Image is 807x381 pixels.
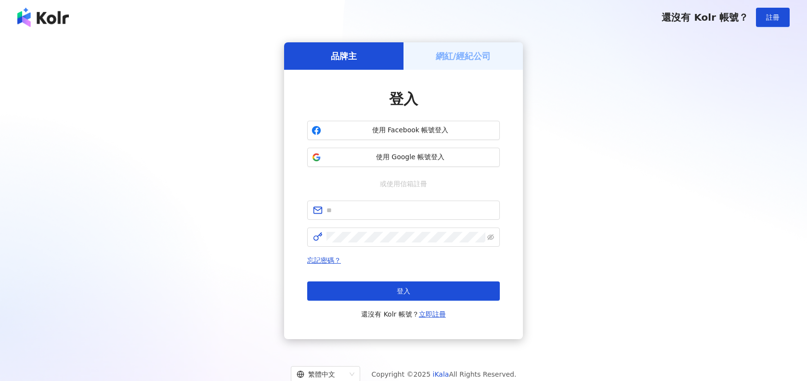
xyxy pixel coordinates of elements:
[766,13,780,21] span: 註冊
[487,234,494,241] span: eye-invisible
[372,368,517,380] span: Copyright © 2025 All Rights Reserved.
[325,126,495,135] span: 使用 Facebook 帳號登入
[433,370,449,378] a: iKala
[361,308,446,320] span: 還沒有 Kolr 帳號？
[17,8,69,27] img: logo
[397,287,410,295] span: 登入
[373,178,434,189] span: 或使用信箱註冊
[307,148,500,167] button: 使用 Google 帳號登入
[389,90,418,107] span: 登入
[662,12,748,23] span: 還沒有 Kolr 帳號？
[436,50,491,62] h5: 網紅/經紀公司
[419,310,446,318] a: 立即註冊
[307,281,500,301] button: 登入
[325,152,495,162] span: 使用 Google 帳號登入
[307,256,341,264] a: 忘記密碼？
[756,8,790,27] button: 註冊
[307,121,500,140] button: 使用 Facebook 帳號登入
[331,50,357,62] h5: 品牌主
